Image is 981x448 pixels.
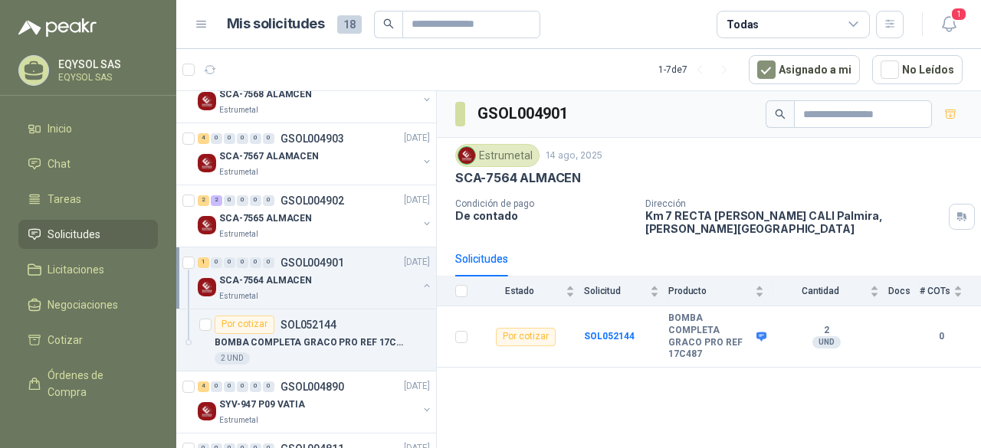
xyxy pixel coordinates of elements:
[404,379,430,394] p: [DATE]
[176,309,436,371] a: Por cotizarSOL052144BOMBA COMPLETA GRACO PRO REF 17C4872 UND
[749,55,860,84] button: Asignado a mi
[645,209,943,235] p: Km 7 RECTA [PERSON_NAME] CALI Palmira , [PERSON_NAME][GEOGRAPHIC_DATA]
[584,276,668,306] th: Solicitud
[404,131,430,146] p: [DATE]
[455,198,633,209] p: Condición de pago
[18,149,158,178] a: Chat
[215,352,250,365] div: 2 UND
[645,198,943,209] p: Dirección
[281,195,344,206] p: GSOL004902
[18,290,158,319] a: Negociaciones
[658,57,737,82] div: 1 - 7 de 7
[18,114,158,143] a: Inicio
[455,209,633,222] p: De contado
[18,255,158,284] a: Licitaciones
[224,195,235,206] div: 0
[219,166,258,178] p: Estrumetal
[263,195,274,206] div: 0
[48,332,83,348] span: Cotizar
[263,133,274,144] div: 0
[812,336,841,348] div: UND
[888,276,920,306] th: Docs
[773,276,888,306] th: Cantidad
[668,312,753,360] b: BOMBA COMPLETA GRACO PRO REF 17C487
[48,191,81,208] span: Tareas
[48,120,72,137] span: Inicio
[58,59,154,70] p: EQYSOL SAS
[198,129,433,178] a: 4 0 0 0 0 0 GSOL004903[DATE] Company LogoSCA-7567 ALAMACENEstrumetal
[281,133,344,144] p: GSOL004903
[250,257,261,268] div: 0
[773,325,879,337] b: 2
[219,211,312,226] p: SCA-7565 ALMACEN
[237,381,248,392] div: 0
[496,328,556,346] div: Por cotizar
[584,331,635,342] a: SOL052144
[198,216,216,234] img: Company Logo
[219,149,319,164] p: SCA-7567 ALAMACEN
[281,381,344,392] p: GSOL004890
[935,11,963,38] button: 1
[920,286,950,296] span: # COTs
[215,316,274,334] div: Por cotizar
[18,361,158,407] a: Órdenes de Compra
[455,250,508,267] div: Solicitudes
[198,257,209,268] div: 1
[668,276,773,306] th: Producto
[250,381,261,392] div: 0
[237,257,248,268] div: 0
[477,102,570,126] h3: GSOL004901
[950,7,967,21] span: 1
[198,378,433,427] a: 4 0 0 0 0 0 GSOL004890[DATE] Company LogoSYV-947 P09 VATIAEstrumetal
[18,220,158,249] a: Solicitudes
[219,87,312,102] p: SCA-7568 ALAMCEN
[219,228,258,240] p: Estrumetal
[198,154,216,172] img: Company Logo
[198,195,209,206] div: 2
[404,193,430,208] p: [DATE]
[584,286,647,296] span: Solicitud
[227,13,325,35] h1: Mis solicitudes
[219,273,312,288] p: SCA-7564 ALMACEN
[477,286,563,296] span: Estado
[211,381,222,392] div: 0
[18,185,158,214] a: Tareas
[263,257,274,268] div: 0
[219,397,305,412] p: SYV-947 P09 VATIA
[18,325,158,355] a: Cotizar
[872,55,963,84] button: No Leídos
[198,133,209,144] div: 4
[383,18,394,29] span: search
[668,286,752,296] span: Producto
[219,414,258,427] p: Estrumetal
[224,381,235,392] div: 0
[237,195,248,206] div: 0
[18,18,97,37] img: Logo peakr
[237,133,248,144] div: 0
[546,149,602,163] p: 14 ago, 2025
[404,255,430,270] p: [DATE]
[727,16,759,33] div: Todas
[198,92,216,110] img: Company Logo
[219,104,258,116] p: Estrumetal
[250,195,261,206] div: 0
[458,147,475,164] img: Company Logo
[250,133,261,144] div: 0
[224,133,235,144] div: 0
[281,257,344,268] p: GSOL004901
[48,296,118,313] span: Negociaciones
[48,261,104,278] span: Licitaciones
[198,191,433,240] a: 2 2 0 0 0 0 GSOL004902[DATE] Company LogoSCA-7565 ALMACENEstrumetal
[263,381,274,392] div: 0
[224,257,235,268] div: 0
[455,170,581,186] p: SCA-7564 ALMACEN
[211,257,222,268] div: 0
[58,73,154,82] p: EQYSOL SAS
[211,133,222,144] div: 0
[198,402,216,420] img: Company Logo
[211,195,222,206] div: 2
[198,67,433,116] a: 5 0 0 0 0 0 GSOL004904[DATE] Company LogoSCA-7568 ALAMCENEstrumetal
[773,286,867,296] span: Cantidad
[198,381,209,392] div: 4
